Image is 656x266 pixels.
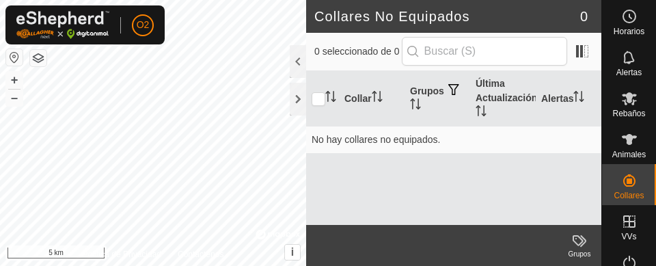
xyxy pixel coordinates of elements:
button: Capas del Mapa [30,50,46,66]
th: Grupos [405,71,470,127]
span: Alertas [616,68,642,77]
th: Alertas [536,71,601,127]
span: Horarios [614,27,644,36]
p-sorticon: Activar para ordenar [573,93,584,104]
span: VVs [621,232,636,241]
button: Restablecer Mapa [6,49,23,66]
span: Animales [612,150,646,159]
span: Collares [614,191,644,200]
a: Política de Privacidad [83,248,161,261]
h2: Collares No Equipados [314,8,580,25]
p-sorticon: Activar para ordenar [410,101,421,111]
span: i [291,246,294,258]
p-sorticon: Activar para ordenar [476,107,487,118]
button: + [6,72,23,88]
span: O2 [137,18,150,32]
a: Contáctenos [178,248,223,261]
span: 0 seleccionado de 0 [314,44,402,59]
p-sorticon: Activar para ordenar [325,93,336,104]
input: Buscar (S) [402,37,567,66]
span: 0 [580,6,588,27]
span: Rebaños [612,109,645,118]
p-sorticon: Activar para ordenar [372,93,383,104]
button: i [285,245,300,260]
td: No hay collares no equipados. [306,126,601,153]
img: Logo Gallagher [16,11,109,39]
th: Collar [339,71,405,127]
div: Grupos [558,249,601,259]
th: Última Actualización [470,71,536,127]
button: – [6,90,23,106]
